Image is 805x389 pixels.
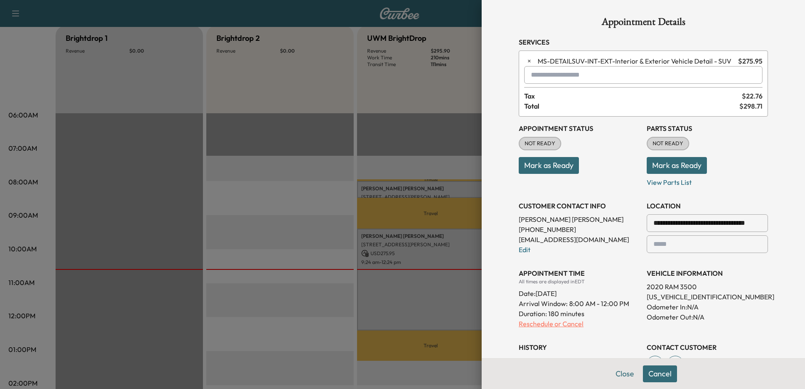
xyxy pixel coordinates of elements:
p: Odometer Out: N/A [647,312,768,322]
div: All times are displayed in EDT [519,278,640,285]
span: $ 298.71 [739,101,762,111]
h3: VEHICLE INFORMATION [647,268,768,278]
h3: Appointment Status [519,123,640,133]
p: 2020 RAM 3500 [647,282,768,292]
p: [US_VEHICLE_IDENTIFICATION_NUMBER] [647,292,768,302]
span: Interior & Exterior Vehicle Detail - SUV [538,56,735,66]
p: View Parts List [647,174,768,187]
p: Odometer In: N/A [647,302,768,312]
button: Cancel [643,365,677,382]
span: $ 275.95 [738,56,762,66]
p: Arrival Window: [519,298,640,309]
h3: Services [519,37,768,47]
span: Total [524,101,739,111]
h3: CONTACT CUSTOMER [647,342,768,352]
span: NOT READY [648,139,688,148]
h3: APPOINTMENT TIME [519,268,640,278]
h3: Parts Status [647,123,768,133]
span: Tax [524,91,742,101]
p: [PHONE_NUMBER] [519,224,640,234]
span: NOT READY [520,139,560,148]
div: Date: [DATE] [519,285,640,298]
h3: CUSTOMER CONTACT INFO [519,201,640,211]
a: Edit [519,245,530,254]
p: Duration: 180 minutes [519,309,640,319]
button: Close [610,365,640,382]
p: Created By : [PERSON_NAME] [519,356,640,366]
button: Mark as Ready [519,157,579,174]
button: Mark as Ready [647,157,707,174]
p: [EMAIL_ADDRESS][DOMAIN_NAME] [519,234,640,245]
h3: History [519,342,640,352]
h3: LOCATION [647,201,768,211]
p: [PERSON_NAME] [PERSON_NAME] [519,214,640,224]
p: Reschedule or Cancel [519,319,640,329]
span: 8:00 AM - 12:00 PM [569,298,629,309]
span: $ 22.76 [742,91,762,101]
h1: Appointment Details [519,17,768,30]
